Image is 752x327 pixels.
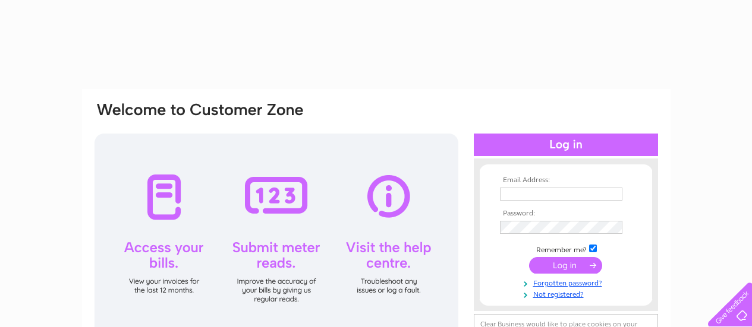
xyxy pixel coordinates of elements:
th: Password: [497,209,635,218]
td: Remember me? [497,243,635,255]
input: Submit [529,257,602,274]
th: Email Address: [497,176,635,185]
a: Forgotten password? [500,277,635,288]
a: Not registered? [500,288,635,299]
